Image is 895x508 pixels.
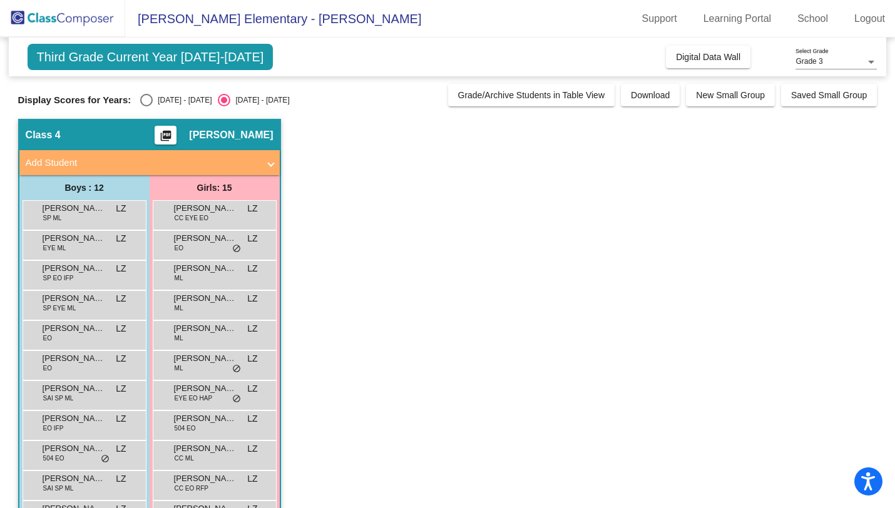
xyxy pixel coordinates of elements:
span: [PERSON_NAME]-Sales [174,262,237,275]
span: [PERSON_NAME] [174,472,237,485]
span: Digital Data Wall [676,52,740,62]
button: Print Students Details [155,126,176,145]
div: Boys : 12 [19,175,150,200]
span: LZ [247,412,257,425]
span: ML [175,273,183,283]
span: SAI SP ML [43,394,74,403]
span: SP EO IFP [43,273,74,283]
span: [PERSON_NAME] [43,412,105,425]
mat-expansion-panel-header: Add Student [19,150,280,175]
span: LZ [247,382,257,395]
span: EO IFP [43,424,64,433]
span: LZ [247,472,257,485]
span: Third Grade Current Year [DATE]-[DATE] [28,44,274,70]
span: Grade/Archive Students in Table View [458,90,605,100]
span: [PERSON_NAME] [174,442,237,455]
span: LZ [116,202,126,215]
span: EO [43,363,52,373]
a: Support [632,9,687,29]
span: [PERSON_NAME] [43,382,105,395]
button: Saved Small Group [781,84,877,106]
span: do_not_disturb_alt [232,394,241,404]
span: [PERSON_NAME] [43,202,105,215]
span: do_not_disturb_alt [232,244,241,254]
span: LZ [116,442,126,455]
span: 504 EO [175,424,196,433]
div: [DATE] - [DATE] [153,94,212,106]
div: Girls: 15 [150,175,280,200]
span: [PERSON_NAME] [43,472,105,485]
span: [PERSON_NAME] [174,232,237,245]
span: LZ [247,322,257,335]
a: School [787,9,838,29]
mat-panel-title: Add Student [26,156,258,170]
span: [PERSON_NAME] [174,292,237,305]
span: LZ [247,232,257,245]
span: LZ [116,262,126,275]
span: LZ [116,412,126,425]
span: [PERSON_NAME] Elementary - [PERSON_NAME] [125,9,421,29]
a: Learning Portal [693,9,782,29]
span: [PERSON_NAME] [43,262,105,275]
span: EO [175,243,183,253]
span: LZ [247,202,257,215]
mat-icon: picture_as_pdf [158,130,173,147]
mat-radio-group: Select an option [140,94,289,106]
span: LZ [116,292,126,305]
span: [PERSON_NAME] [174,202,237,215]
a: Logout [844,9,895,29]
span: do_not_disturb_alt [232,364,241,374]
span: LZ [247,442,257,455]
span: LZ [247,292,257,305]
span: Display Scores for Years: [18,94,131,106]
span: LZ [247,352,257,365]
span: LZ [116,322,126,335]
span: [PERSON_NAME] [43,232,105,245]
span: [PERSON_NAME][GEOGRAPHIC_DATA] [43,322,105,335]
span: do_not_disturb_alt [101,454,110,464]
span: Class 4 [26,129,61,141]
span: EYE ML [43,243,66,253]
span: ML [175,303,183,313]
span: ML [175,333,183,343]
div: [DATE] - [DATE] [230,94,289,106]
span: [PERSON_NAME] [174,412,237,425]
span: 504 EO [43,454,64,463]
span: LZ [116,382,126,395]
span: ML [175,363,183,373]
span: SP ML [43,213,62,223]
span: Saved Small Group [791,90,867,100]
span: CC EYE EO [175,213,208,223]
span: [PERSON_NAME] [174,322,237,335]
span: [PERSON_NAME] [174,382,237,395]
span: LZ [116,352,126,365]
span: SAI SP ML [43,484,74,493]
span: LZ [247,262,257,275]
span: [PERSON_NAME] [174,352,237,365]
span: [PERSON_NAME] [189,129,273,141]
span: [PERSON_NAME] [43,442,105,455]
span: EO [43,333,52,343]
span: CC ML [175,454,194,463]
button: Download [621,84,680,106]
button: Digital Data Wall [666,46,750,68]
span: SP EYE ML [43,303,76,313]
span: CC EO RFP [175,484,208,493]
span: Download [631,90,670,100]
span: [PERSON_NAME] [43,292,105,305]
span: [PERSON_NAME] [43,352,105,365]
span: LZ [116,472,126,485]
span: Grade 3 [795,57,822,66]
button: Grade/Archive Students in Table View [448,84,615,106]
button: New Small Group [686,84,775,106]
span: New Small Group [696,90,765,100]
span: EYE EO HAP [175,394,213,403]
span: LZ [116,232,126,245]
